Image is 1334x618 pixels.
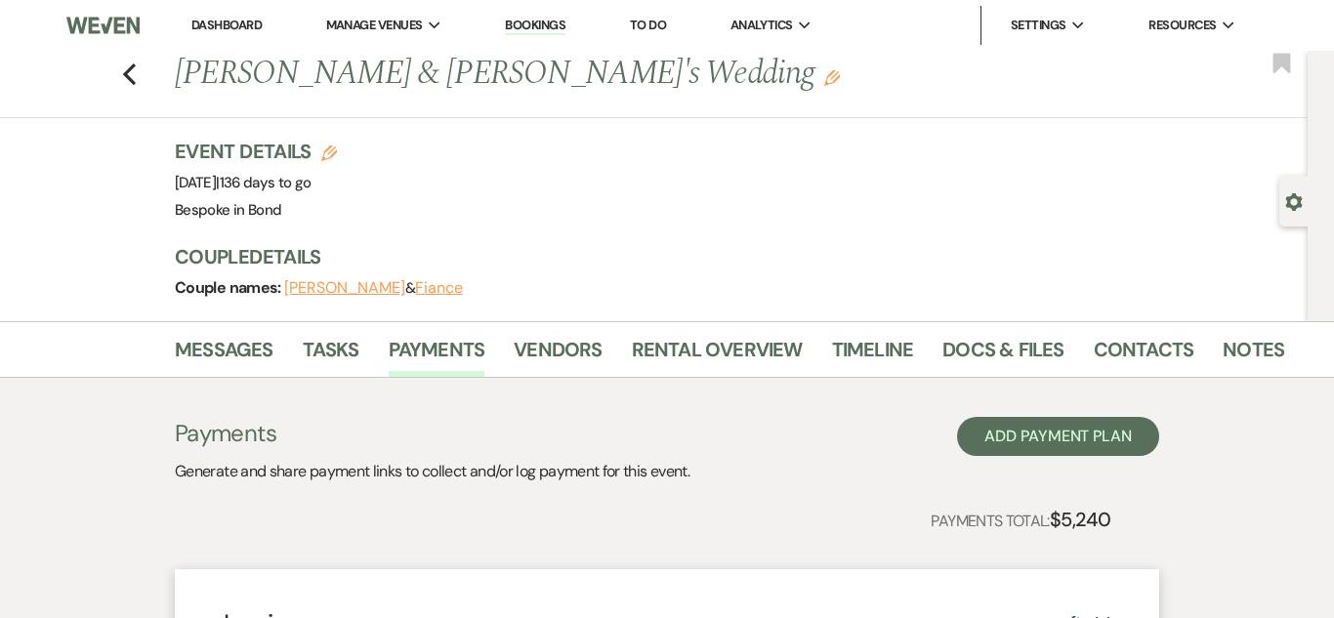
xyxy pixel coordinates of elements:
h3: Event Details [175,138,337,165]
span: Bespoke in Bond [175,200,281,220]
a: Timeline [832,334,914,377]
h1: [PERSON_NAME] & [PERSON_NAME]'s Wedding [175,51,1050,98]
span: Analytics [730,16,793,35]
a: Vendors [514,334,602,377]
a: Messages [175,334,273,377]
a: Docs & Files [942,334,1063,377]
span: & [284,278,463,298]
img: Weven Logo [66,5,140,46]
button: [PERSON_NAME] [284,280,405,296]
a: Dashboard [191,17,262,33]
h3: Payments [175,417,689,450]
span: Resources [1148,16,1216,35]
button: Fiance [415,280,463,296]
span: [DATE] [175,173,312,192]
p: Generate and share payment links to collect and/or log payment for this event. [175,459,689,484]
a: Contacts [1094,334,1194,377]
a: Payments [389,334,485,377]
button: Edit [824,68,840,86]
a: Bookings [505,17,565,35]
span: Settings [1011,16,1066,35]
a: Notes [1223,334,1284,377]
strong: $5,240 [1050,507,1110,532]
button: Add Payment Plan [957,417,1159,456]
a: Tasks [303,334,359,377]
a: Rental Overview [632,334,803,377]
span: Manage Venues [326,16,423,35]
span: 136 days to go [220,173,312,192]
span: | [216,173,311,192]
p: Payments Total: [931,504,1110,535]
a: To Do [630,17,666,33]
h3: Couple Details [175,243,1269,270]
span: Couple names: [175,277,284,298]
button: Open lead details [1285,191,1303,210]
